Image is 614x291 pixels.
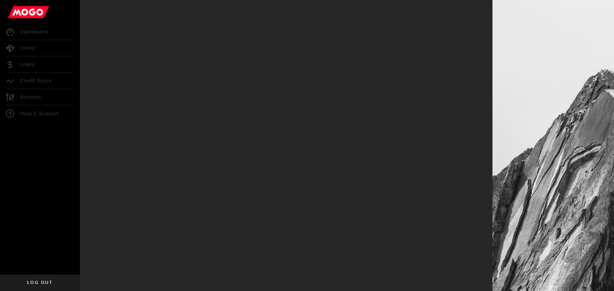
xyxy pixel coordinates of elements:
span: Credit Score [20,78,51,84]
span: Loans [20,62,35,67]
span: Account [20,94,41,100]
span: Dashboard [20,29,48,35]
span: Log out [27,280,52,285]
span: Help & Support [20,111,59,117]
span: Invest [20,45,35,51]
